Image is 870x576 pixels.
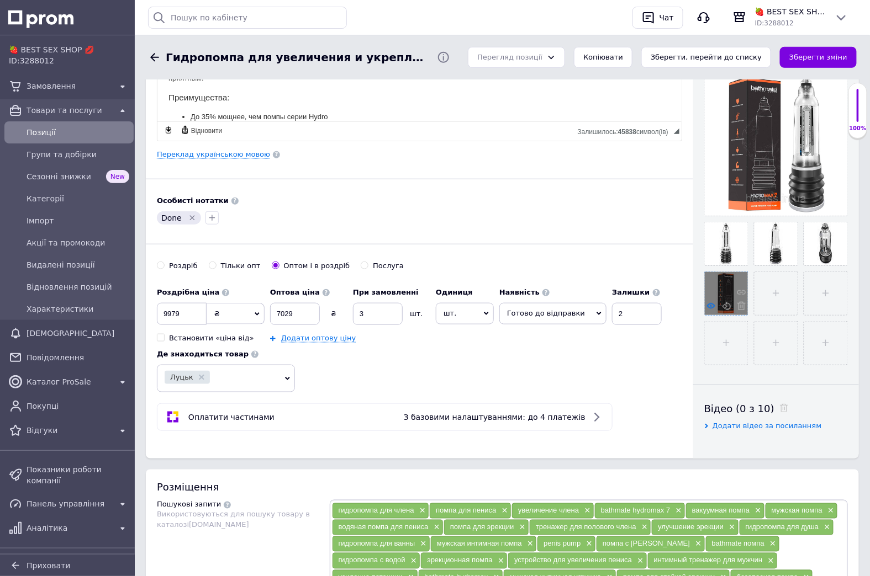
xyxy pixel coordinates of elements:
span: З базовими налаштуваннями: до 4 платежів [404,413,586,422]
span: мужская интимная помпа [437,540,522,548]
span: улучшение эрекции [658,523,724,531]
span: × [825,506,834,516]
span: шт. [436,303,494,324]
div: ₴ [320,309,347,319]
span: Повідомлення [27,352,129,363]
input: 0 [270,303,320,325]
label: Одиниця [436,287,494,297]
div: 100% Якість заповнення [848,83,867,138]
button: Чат [632,7,683,29]
span: Покупці [27,401,129,412]
span: Відновити [189,126,222,136]
span: гидропомпа для члена [339,506,414,515]
span: Відгуки [27,425,112,436]
span: penis pump [544,540,581,548]
span: Показники роботи компанії [27,464,129,486]
span: устройство для увеличения пениса [514,556,632,564]
span: гидропомпа для душа [746,523,819,531]
div: Кiлькiсть символiв [578,125,674,136]
span: Позиції [27,127,129,138]
span: Видалені позиції [27,259,129,270]
span: тренажер для полового члена [536,523,636,531]
b: Особисті нотатки [157,196,229,205]
span: помпа с [PERSON_NAME] [603,540,690,548]
span: 45838 [618,128,636,136]
a: Відновити [179,124,224,136]
span: × [525,540,534,549]
strong: Bathmate Hydromax 7 [11,68,87,76]
span: Аналітика [27,522,112,534]
svg: Видалити мітку [188,214,197,222]
div: Послуга [373,261,404,271]
span: Приховати [27,561,70,570]
div: Перегляд позиції [477,52,542,63]
span: Луцьк [170,374,193,381]
b: Де знаходиться товар [157,350,249,358]
span: Каталог ProSale [27,376,112,387]
input: - [612,303,662,325]
label: При замовленні [353,287,430,297]
span: увеличение члена [518,506,579,515]
div: Розміщення [157,481,848,494]
span: × [584,540,593,549]
span: [DEMOGRAPHIC_DATA] [27,328,129,339]
span: × [767,540,776,549]
a: Додати оптову ціну [281,334,356,343]
span: Гидропомпа для увеличения и укрепления потенции Bathmate Hydromax 7 Clear [47,29,478,41]
div: Оптом і в роздріб [284,261,350,271]
span: × [495,557,504,566]
span: × [726,523,735,532]
span: × [693,540,702,549]
span: × [821,523,830,532]
span: × [752,506,761,516]
span: Оплатити частинами [188,413,275,422]
span: New [106,170,129,183]
span: Додати відео за посиланням [713,422,822,430]
span: × [673,506,682,516]
span: × [418,540,426,549]
span: ₴ [214,310,220,318]
span: Імпорт [27,215,129,226]
b: Наявність [499,288,540,296]
input: Пошук по кабінету [148,7,347,29]
a: Зробити резервну копію зараз [162,124,175,136]
div: 100% [849,125,867,132]
span: Акції та промокоди [27,237,129,248]
span: × [635,557,644,566]
span: эрекционная помпа [427,556,492,564]
span: вакуумная помпа [692,506,750,515]
span: × [417,506,426,516]
span: мужская помпа [772,506,822,515]
span: × [582,506,590,516]
b: Залишки [612,288,650,296]
div: шт. [403,309,430,319]
span: Панель управління [27,498,112,509]
button: Копіювати [574,47,632,68]
a: Переклад українською мовою [157,150,270,159]
span: × [408,557,417,566]
span: Готово до відправки [507,309,585,317]
span: Характеристики [27,303,129,314]
span: ID: 3288012 [755,19,794,27]
span: помпа для эрекции [450,523,514,531]
span: Категорії [27,193,129,204]
span: Використовуються для пошуку товару в каталозі [DOMAIN_NAME] [157,510,310,529]
div: Роздріб [169,261,198,271]
span: Замовлення [27,81,112,92]
span: помпа для пениса [436,506,496,515]
b: Оптова ціна [270,288,320,296]
span: × [639,523,648,532]
span: водяная помпа для пениса [339,523,429,531]
span: bathmate помпа [712,540,764,548]
span: Відновлення позицій [27,281,129,292]
span: гидропомпа с водой [339,556,405,564]
span: × [517,523,526,532]
div: Пошукові запити [157,500,221,510]
span: × [766,557,774,566]
span: bathmate hydromax 7 [601,506,671,515]
li: До 35% мощнее, чем помпы серии Hydro [33,128,491,140]
h3: Преимущества: [11,109,513,119]
div: Чат [657,9,676,26]
span: Гидропомпа для увеличения и укрепления потенции Bathmate Hydromax 7 Clear [166,50,428,66]
span: гидропомпа для ванны [339,540,415,548]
